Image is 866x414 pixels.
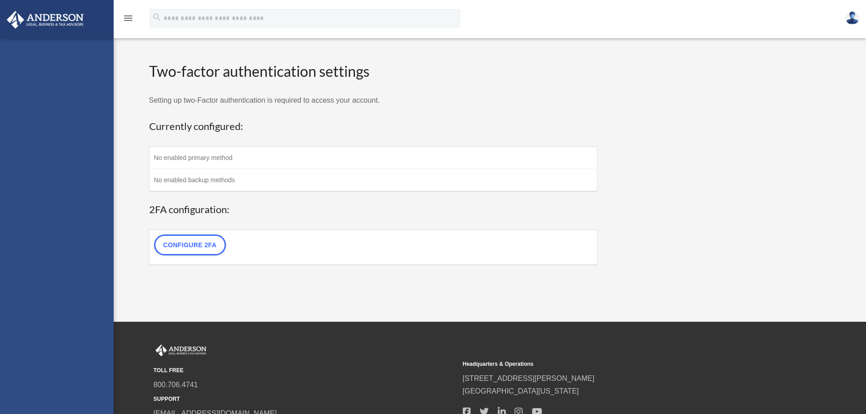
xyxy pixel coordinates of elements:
[463,374,595,382] a: [STREET_ADDRESS][PERSON_NAME]
[463,387,579,395] a: [GEOGRAPHIC_DATA][US_STATE]
[149,120,598,134] h3: Currently configured:
[154,344,208,356] img: Anderson Advisors Platinum Portal
[154,366,456,375] small: TOLL FREE
[123,13,134,24] i: menu
[463,359,766,369] small: Headquarters & Operations
[154,381,198,389] a: 800.706.4741
[149,147,597,169] td: No enabled primary method
[149,61,598,82] h2: Two-factor authentication settings
[123,16,134,24] a: menu
[149,203,598,217] h3: 2FA configuration:
[152,12,162,22] i: search
[149,94,598,107] p: Setting up two-Factor authentication is required to access your account.
[154,234,226,255] a: Configure 2FA
[4,11,86,29] img: Anderson Advisors Platinum Portal
[154,394,456,404] small: SUPPORT
[846,11,859,25] img: User Pic
[149,169,597,192] td: No enabled backup methods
